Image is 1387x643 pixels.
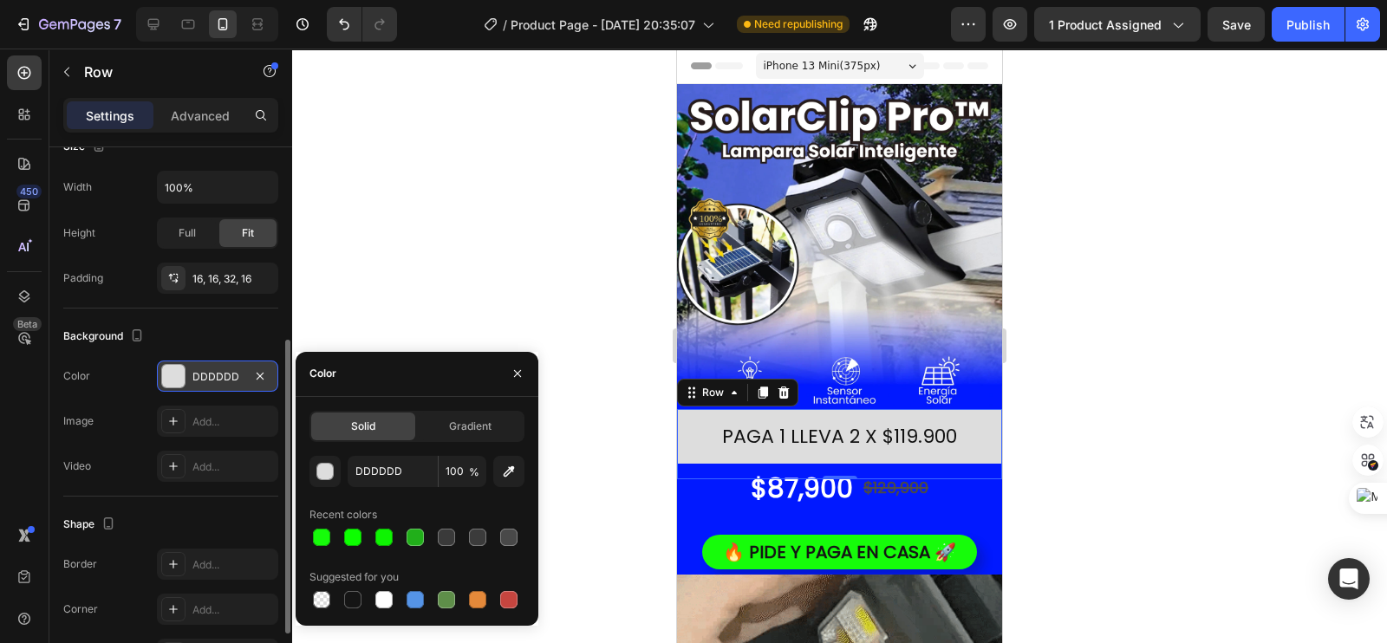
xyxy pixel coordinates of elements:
iframe: Design area [677,49,1002,643]
div: Open Intercom Messenger [1328,558,1370,600]
button: 1 product assigned [1034,7,1201,42]
div: Color [63,368,90,384]
div: Add... [192,414,274,430]
button: Publish [1272,7,1345,42]
div: Add... [192,557,274,573]
div: Add... [192,459,274,475]
span: Full [179,225,196,241]
div: Publish [1286,16,1330,34]
div: Image [63,413,94,429]
input: Eg: FFFFFF [348,456,438,487]
div: Recent colors [309,507,377,523]
span: % [469,464,479,480]
div: Border [63,556,97,572]
div: Padding [63,270,103,286]
input: Auto [158,172,277,203]
span: Need republishing [754,16,843,32]
div: 450 [16,185,42,198]
div: Corner [63,601,98,617]
div: Suggested for you [309,569,399,585]
span: Save [1222,17,1251,32]
span: Solid [351,419,375,434]
div: Video [63,458,91,474]
div: Beta [13,317,42,331]
span: Gradient [449,419,492,434]
div: Shape [63,513,119,536]
span: 1 product assigned [1049,16,1162,34]
div: Color [309,366,336,381]
button: Save [1208,7,1265,42]
div: Add... [192,602,274,618]
div: Height [63,225,95,241]
div: DDDDDD [192,369,243,385]
span: Fit [242,225,254,241]
div: Width [63,179,92,195]
span: Product Page - [DATE] 20:35:07 [511,16,695,34]
p: Settings [86,107,134,125]
div: Undo/Redo [327,7,397,42]
div: 16, 16, 32, 16 [192,271,274,287]
div: Background [63,325,147,348]
p: Advanced [171,107,230,125]
p: Row [84,62,231,82]
span: / [503,16,507,34]
p: 7 [114,14,121,35]
button: 7 [7,7,129,42]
